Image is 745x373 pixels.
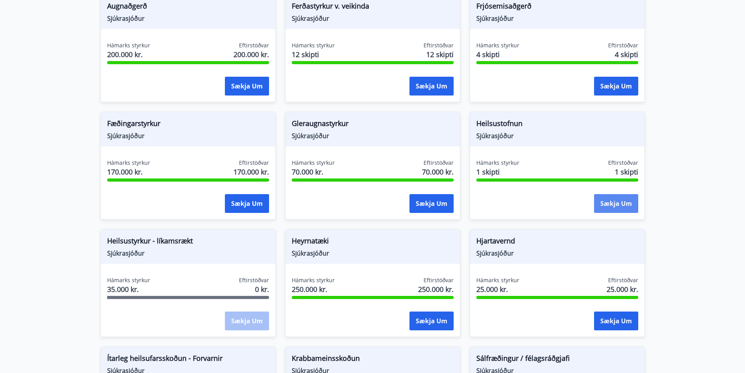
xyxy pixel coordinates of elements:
[292,118,454,132] span: Gleraugnastyrkur
[615,167,638,177] span: 1 skipti
[476,353,638,366] span: Sálfræðingur / félagsráðgjafi
[615,49,638,59] span: 4 skipti
[608,41,638,49] span: Eftirstöðvar
[107,41,150,49] span: Hámarks styrkur
[422,167,454,177] span: 70.000 kr.
[476,14,638,23] span: Sjúkrasjóður
[292,167,335,177] span: 70.000 kr.
[292,276,335,284] span: Hámarks styrkur
[107,118,269,132] span: Fæðingarstyrkur
[476,49,519,59] span: 4 skipti
[107,249,269,258] span: Sjúkrasjóður
[594,77,638,96] button: Sækja um
[239,276,269,284] span: Eftirstöðvar
[292,14,454,23] span: Sjúkrasjóður
[107,132,269,140] span: Sjúkrasjóður
[476,276,519,284] span: Hámarks styrkur
[239,159,269,167] span: Eftirstöðvar
[107,284,150,294] span: 35.000 kr.
[418,284,454,294] span: 250.000 kr.
[476,1,638,14] span: Frjósemisaðgerð
[292,236,454,249] span: Heyrnatæki
[409,194,454,213] button: Sækja um
[107,167,150,177] span: 170.000 kr.
[476,236,638,249] span: Hjartavernd
[594,312,638,330] button: Sækja um
[476,284,519,294] span: 25.000 kr.
[292,159,335,167] span: Hámarks styrkur
[426,49,454,59] span: 12 skipti
[424,276,454,284] span: Eftirstöðvar
[476,167,519,177] span: 1 skipti
[292,353,454,366] span: Krabbameinsskoðun
[107,276,150,284] span: Hámarks styrkur
[107,236,269,249] span: Heilsustyrkur - líkamsrækt
[239,41,269,49] span: Eftirstöðvar
[107,353,269,366] span: Ítarleg heilsufarsskoðun - Forvarnir
[292,1,454,14] span: Ferðastyrkur v. veikinda
[107,159,150,167] span: Hámarks styrkur
[424,159,454,167] span: Eftirstöðvar
[107,1,269,14] span: Augnaðgerð
[476,132,638,140] span: Sjúkrasjóður
[255,284,269,294] span: 0 kr.
[292,41,335,49] span: Hámarks styrkur
[608,276,638,284] span: Eftirstöðvar
[292,249,454,258] span: Sjúkrasjóður
[233,49,269,59] span: 200.000 kr.
[292,284,335,294] span: 250.000 kr.
[107,14,269,23] span: Sjúkrasjóður
[409,77,454,96] button: Sækja um
[608,159,638,167] span: Eftirstöðvar
[409,312,454,330] button: Sækja um
[594,194,638,213] button: Sækja um
[107,49,150,59] span: 200.000 kr.
[424,41,454,49] span: Eftirstöðvar
[476,159,519,167] span: Hámarks styrkur
[607,284,638,294] span: 25.000 kr.
[225,194,269,213] button: Sækja um
[476,249,638,258] span: Sjúkrasjóður
[233,167,269,177] span: 170.000 kr.
[225,77,269,96] button: Sækja um
[292,132,454,140] span: Sjúkrasjóður
[476,41,519,49] span: Hámarks styrkur
[476,118,638,132] span: Heilsustofnun
[292,49,335,59] span: 12 skipti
